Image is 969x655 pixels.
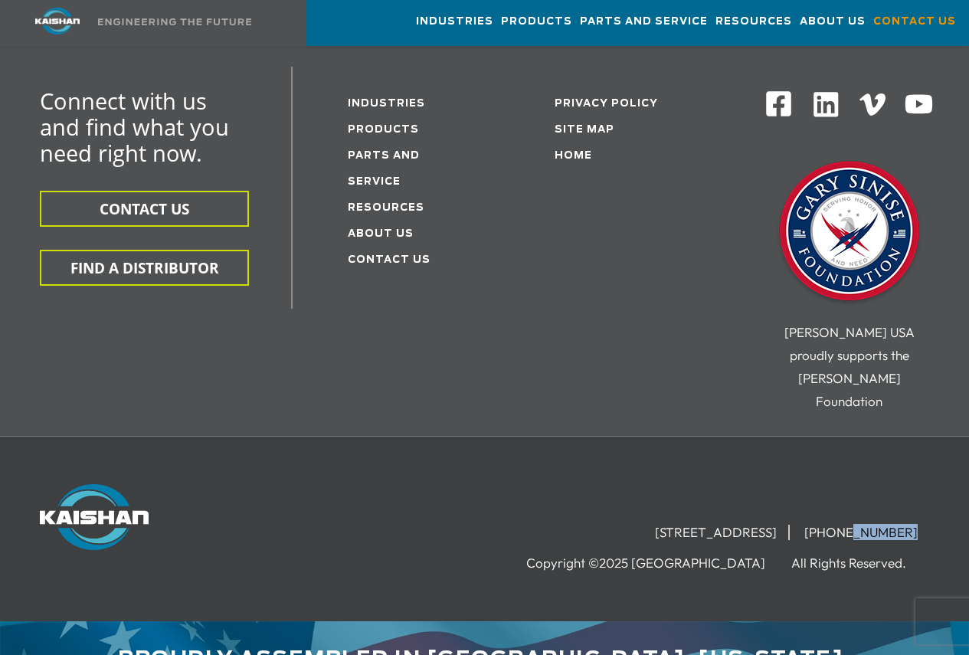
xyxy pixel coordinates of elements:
[811,90,841,120] img: Linkedin
[348,203,424,213] a: Resources
[859,93,886,116] img: Vimeo
[904,90,934,120] img: Youtube
[800,1,866,42] a: About Us
[764,90,793,118] img: Facebook
[784,324,915,409] span: [PERSON_NAME] USA proudly supports the [PERSON_NAME] Foundation
[40,86,229,168] span: Connect with us and find what you need right now.
[715,1,792,42] a: Resources
[791,555,929,571] li: All Rights Reserved.
[555,151,592,161] a: Home
[348,99,425,109] a: Industries
[873,13,956,31] span: Contact Us
[348,229,414,239] a: About Us
[715,13,792,31] span: Resources
[643,525,790,540] li: [STREET_ADDRESS]
[348,125,419,135] a: Products
[580,1,708,42] a: Parts and Service
[40,484,149,550] img: Kaishan
[98,18,251,25] img: Engineering the future
[800,13,866,31] span: About Us
[555,99,658,109] a: Privacy Policy
[555,125,614,135] a: Site Map
[501,1,572,42] a: Products
[526,555,788,571] li: Copyright ©2025 [GEOGRAPHIC_DATA]
[416,1,493,42] a: Industries
[348,255,430,265] a: Contact Us
[793,525,929,540] li: [PHONE_NUMBER]
[40,250,249,286] button: FIND A DISTRIBUTOR
[40,191,249,227] button: CONTACT US
[416,13,493,31] span: Industries
[580,13,708,31] span: Parts and Service
[873,1,956,42] a: Contact Us
[348,151,420,187] a: Parts and service
[773,156,926,309] img: Gary Sinise Foundation
[501,13,572,31] span: Products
